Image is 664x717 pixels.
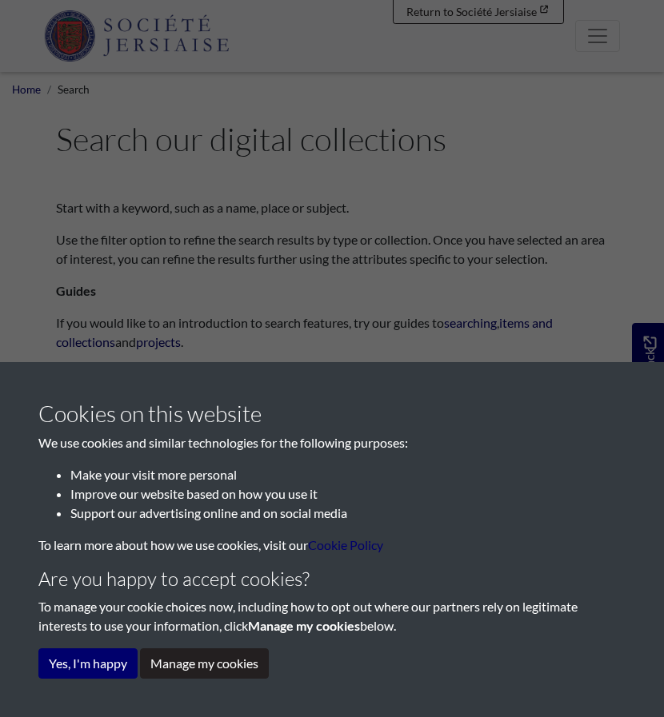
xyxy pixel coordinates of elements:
p: We use cookies and similar technologies for the following purposes: [38,433,626,452]
strong: Manage my cookies [248,618,360,633]
p: To learn more about how we use cookies, visit our [38,536,626,555]
h3: Cookies on this website [38,400,626,428]
h4: Are you happy to accept cookies? [38,568,626,591]
li: Support our advertising online and on social media [70,504,626,523]
p: To manage your cookie choices now, including how to opt out where our partners rely on legitimate... [38,597,626,635]
li: Improve our website based on how you use it [70,484,626,504]
button: Manage my cookies [140,648,269,679]
li: Make your visit more personal [70,465,626,484]
button: Yes, I'm happy [38,648,138,679]
a: learn more about cookies [308,537,383,552]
